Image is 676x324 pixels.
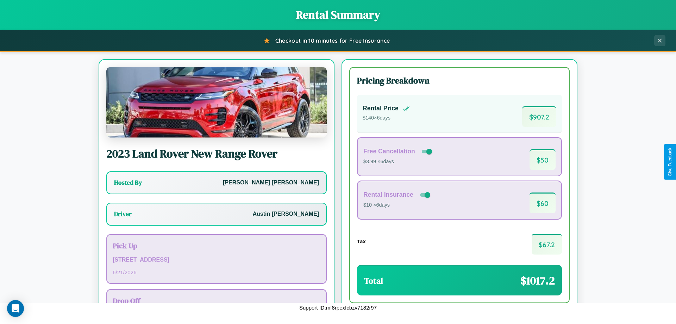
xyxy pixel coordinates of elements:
[275,37,390,44] span: Checkout in 10 minutes for Free Insurance
[223,178,319,188] p: [PERSON_NAME] [PERSON_NAME]
[106,67,327,137] img: Land Rover New Range Rover
[668,148,672,176] div: Give Feedback
[530,149,556,170] span: $ 50
[113,295,320,306] h3: Drop Off
[299,303,377,312] p: Support ID: mf8rpexfcbzv7182r97
[363,105,399,112] h4: Rental Price
[106,146,327,161] h2: 2023 Land Rover New Range Rover
[114,178,142,187] h3: Hosted By
[7,7,669,23] h1: Rental Summary
[114,210,132,218] h3: Driver
[522,106,556,127] span: $ 907.2
[113,268,320,277] p: 6 / 21 / 2026
[363,148,415,155] h4: Free Cancellation
[7,300,24,317] div: Open Intercom Messenger
[364,275,383,287] h3: Total
[113,255,320,265] p: [STREET_ADDRESS]
[363,157,433,166] p: $3.99 × 6 days
[253,209,319,219] p: Austin [PERSON_NAME]
[532,234,562,255] span: $ 67.2
[357,238,366,244] h4: Tax
[363,201,432,210] p: $10 × 6 days
[520,273,555,288] span: $ 1017.2
[357,75,562,86] h3: Pricing Breakdown
[113,240,320,251] h3: Pick Up
[530,192,556,213] span: $ 60
[363,191,413,198] h4: Rental Insurance
[363,114,410,123] p: $ 140 × 6 days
